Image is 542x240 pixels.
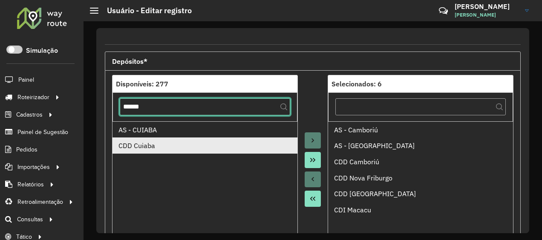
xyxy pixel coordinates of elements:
[334,125,507,135] div: AS - Camboriú
[434,2,453,20] a: Contato Rápido
[116,79,294,89] div: Disponíveis: 277
[334,140,507,151] div: AS - [GEOGRAPHIC_DATA]
[98,6,192,15] h2: Usuário - Editar registro
[305,191,321,207] button: Move All to Source
[26,46,58,56] label: Simulação
[16,145,37,154] span: Pedidos
[334,205,507,215] div: CDI Macacu
[112,58,147,65] span: Depósitos*
[17,197,63,206] span: Retroalimentação
[17,93,49,102] span: Roteirizador
[17,128,68,137] span: Painel de Sugestão
[455,3,519,11] h3: [PERSON_NAME]
[305,152,321,168] button: Move All to Target
[332,79,510,89] div: Selecionados: 6
[334,157,507,167] div: CDD Camboriú
[18,75,34,84] span: Painel
[118,125,292,135] div: AS - CUIABA
[334,189,507,199] div: CDD [GEOGRAPHIC_DATA]
[16,110,43,119] span: Cadastros
[17,163,50,171] span: Importações
[334,173,507,183] div: CDD Nova Friburgo
[118,140,292,151] div: CDD Cuiaba
[17,180,44,189] span: Relatórios
[455,11,519,19] span: [PERSON_NAME]
[17,215,43,224] span: Consultas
